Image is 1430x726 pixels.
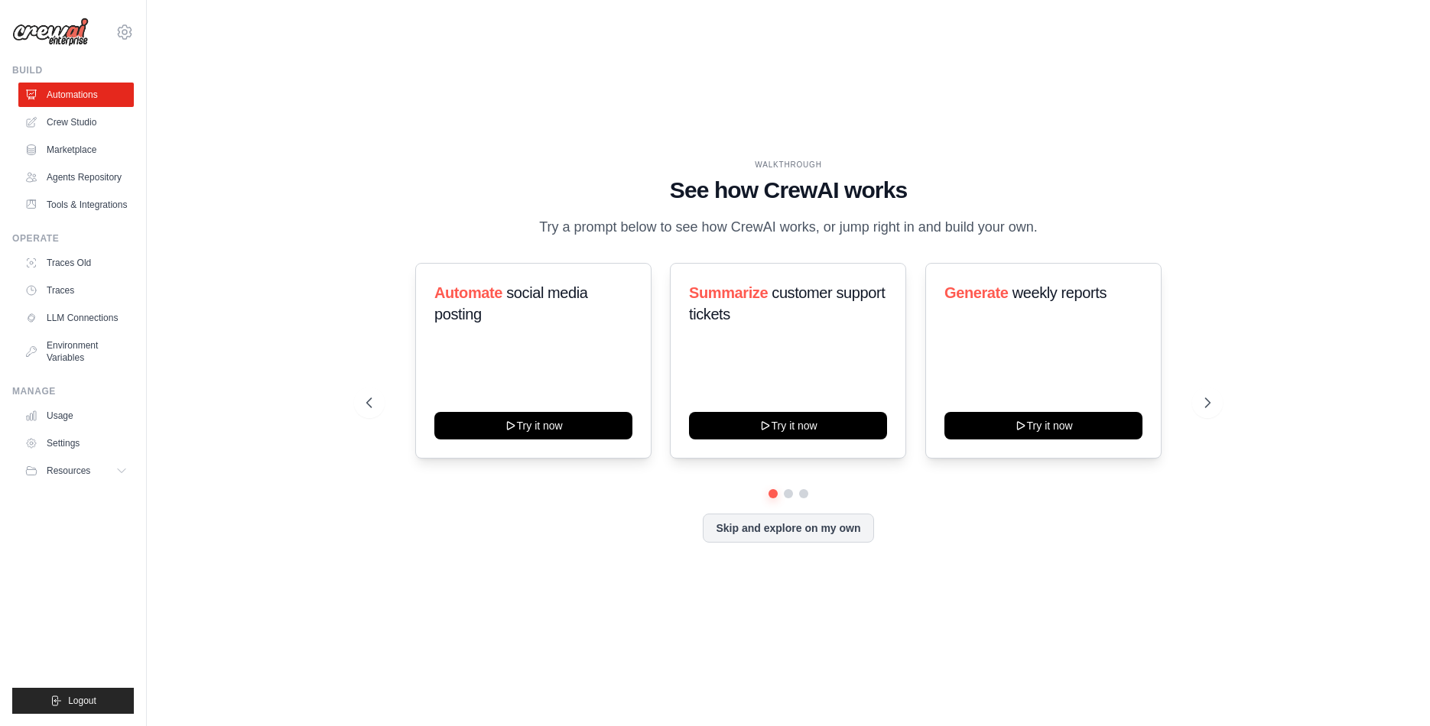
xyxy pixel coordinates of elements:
img: Logo [12,18,89,47]
a: Settings [18,431,134,455]
h1: See how CrewAI works [366,177,1211,204]
span: Resources [47,465,90,477]
a: Marketplace [18,138,134,162]
div: Manage [12,385,134,397]
a: Tools & Integrations [18,193,134,217]
div: Build [12,64,134,76]
span: Logout [68,695,96,707]
span: weekly reports [1012,284,1106,301]
a: Traces Old [18,251,134,275]
button: Logout [12,688,134,714]
span: customer support tickets [689,284,885,322]
a: Usage [18,404,134,428]
a: Crew Studio [18,110,134,135]
span: social media posting [434,284,588,322]
button: Resources [18,459,134,483]
button: Try it now [434,412,632,439]
button: Try it now [689,412,887,439]
button: Skip and explore on my own [703,514,873,543]
a: Environment Variables [18,333,134,370]
p: Try a prompt below to see how CrewAI works, or jump right in and build your own. [531,216,1045,238]
a: Agents Repository [18,165,134,190]
span: Automate [434,284,502,301]
a: Traces [18,278,134,303]
a: Automations [18,83,134,107]
a: LLM Connections [18,306,134,330]
span: Generate [944,284,1009,301]
span: Summarize [689,284,768,301]
div: Operate [12,232,134,245]
button: Try it now [944,412,1142,439]
div: WALKTHROUGH [366,159,1211,170]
